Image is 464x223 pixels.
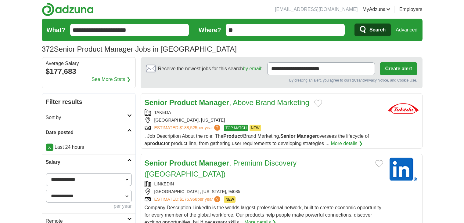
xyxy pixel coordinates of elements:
a: T&Cs [349,78,358,82]
strong: Manager [297,133,317,139]
a: Senior Product Manager, Above Brand Marketing [145,98,309,107]
button: Search [354,24,391,36]
h2: Sort by [46,114,127,121]
a: TAKEDA [154,110,171,115]
strong: Senior [145,98,167,107]
a: X [46,144,53,151]
button: Create alert [380,62,417,75]
p: Last 24 hours [46,144,132,151]
strong: Product [223,133,242,139]
span: ? [214,125,220,131]
a: ESTIMATED:$188,525per year? [154,125,222,131]
div: By creating an alert, you agree to our and , and Cookie Use. [146,78,417,83]
a: Senior Product Manager, Premium Discovery ([GEOGRAPHIC_DATA]) [145,159,297,178]
a: Salary [42,155,135,170]
span: Receive the newest jobs for this search : [158,65,262,72]
div: $177,683 [46,66,132,77]
span: $188,525 [179,125,197,130]
a: See More Stats ❯ [92,76,131,83]
a: Employers [399,6,423,13]
button: Add to favorite jobs [375,160,383,167]
span: 372 [42,44,54,55]
strong: Senior [145,159,167,167]
a: ESTIMATED:$176,968per year? [154,196,222,203]
span: TOP MATCH [224,125,248,131]
a: Advanced [396,24,417,36]
li: [EMAIL_ADDRESS][DOMAIN_NAME] [275,6,358,13]
a: Sort by [42,110,135,125]
h2: Date posted [46,129,127,136]
a: by email [243,66,261,71]
span: Search [369,24,386,36]
strong: Manager [199,98,229,107]
span: $176,968 [179,197,197,202]
h2: Salary [46,159,127,166]
a: LINKEDIN [154,181,174,186]
a: More details ❯ [331,140,363,147]
div: Average Salary [46,61,132,66]
a: Date posted [42,125,135,140]
label: What? [47,25,65,35]
span: ? [214,196,220,202]
a: Privacy Notice [365,78,388,82]
img: Adzuna logo [42,2,94,16]
div: per year [46,203,132,210]
button: Add to favorite jobs [314,100,322,107]
label: Where? [199,25,221,35]
span: . Job Description About the role: The /Brand Marketing, oversees the lifecycle of a or product li... [145,133,369,146]
strong: product [147,141,165,146]
strong: Product [169,159,197,167]
h1: Senior Product Manager Jobs in [GEOGRAPHIC_DATA] [42,45,237,53]
strong: Product [169,98,197,107]
img: Takeda logo [388,97,419,120]
h2: Filter results [42,93,135,110]
a: MyAdzuna [362,6,390,13]
div: [GEOGRAPHIC_DATA], [US_STATE] [145,117,383,123]
div: [GEOGRAPHIC_DATA] , [US_STATE], 94085 [145,188,383,195]
span: NEW [250,125,261,131]
strong: Manager [199,159,229,167]
span: NEW [224,196,236,203]
img: LinkedIn logo [388,158,419,181]
strong: Senior [280,133,296,139]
